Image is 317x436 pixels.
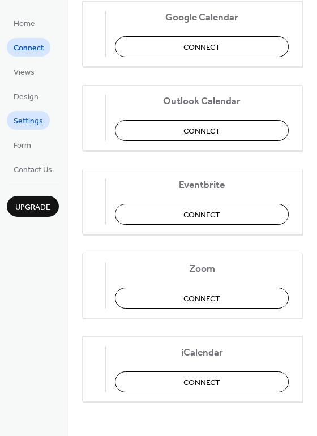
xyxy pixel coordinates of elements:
[15,202,50,213] span: Upgrade
[7,38,50,57] a: Connect
[115,263,289,275] span: Zoom
[115,120,289,141] button: Connect
[115,36,289,57] button: Connect
[115,95,289,107] span: Outlook Calendar
[14,164,52,176] span: Contact Us
[183,209,220,221] span: Connect
[7,135,38,154] a: Form
[7,87,45,105] a: Design
[115,347,289,358] span: iCalendar
[7,111,50,130] a: Settings
[115,11,289,23] span: Google Calendar
[115,179,289,191] span: Eventbrite
[183,377,220,388] span: Connect
[14,91,38,103] span: Design
[115,204,289,225] button: Connect
[14,140,31,152] span: Form
[14,42,44,54] span: Connect
[14,116,43,127] span: Settings
[7,196,59,217] button: Upgrade
[115,288,289,309] button: Connect
[14,18,35,30] span: Home
[183,41,220,53] span: Connect
[183,293,220,305] span: Connect
[7,62,41,81] a: Views
[183,125,220,137] span: Connect
[7,14,42,32] a: Home
[115,371,289,392] button: Connect
[14,67,35,79] span: Views
[7,160,59,178] a: Contact Us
